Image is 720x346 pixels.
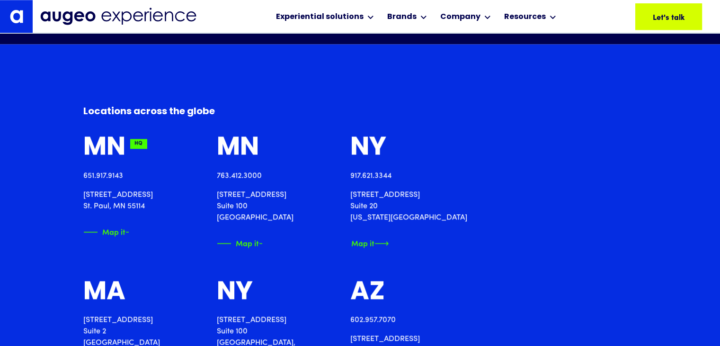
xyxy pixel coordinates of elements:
div: Map it [351,237,374,247]
div: NY [350,134,386,162]
a: 763.412.3000 [217,172,262,180]
img: Augeo's "a" monogram decorative logo in white. [10,9,23,23]
a: 917.621.3344 [350,172,391,180]
div: MN [83,134,125,162]
div: NY [217,279,253,307]
a: 651.917.9143 [83,172,123,180]
p: [STREET_ADDRESS] Suite 20 [US_STATE][GEOGRAPHIC_DATA] [350,189,467,223]
a: Map itArrow symbol in bright green pointing right to indicate an active link. [217,238,262,248]
a: Map itArrow symbol in bright green pointing right to indicate an active link. [83,227,128,237]
img: Arrow symbol in bright green pointing right to indicate an active link. [125,227,140,237]
p: [STREET_ADDRESS] St. Paul, MN 55114 [83,189,153,212]
a: 602.957.7070 [350,316,396,324]
h6: Locations across the globe [83,105,409,119]
div: Experiential solutions [276,11,364,23]
div: MA [83,279,125,307]
img: Arrow symbol in bright green pointing right to indicate an active link. [259,238,273,248]
div: Map it [102,226,125,236]
div: Resources [504,11,546,23]
img: Augeo Experience business unit full logo in midnight blue. [40,8,196,25]
div: AZ [350,279,385,307]
a: Let's talk [635,3,702,30]
p: [STREET_ADDRESS] Suite 100 [GEOGRAPHIC_DATA] [217,189,293,223]
div: MN [217,134,259,162]
a: Map itArrow symbol in bright green pointing right to indicate an active link. [350,238,395,248]
div: Brands [387,11,417,23]
img: Arrow symbol in bright green pointing right to indicate an active link. [374,238,389,248]
div: HQ [130,139,147,148]
div: Company [440,11,480,23]
div: Map it [236,237,259,247]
